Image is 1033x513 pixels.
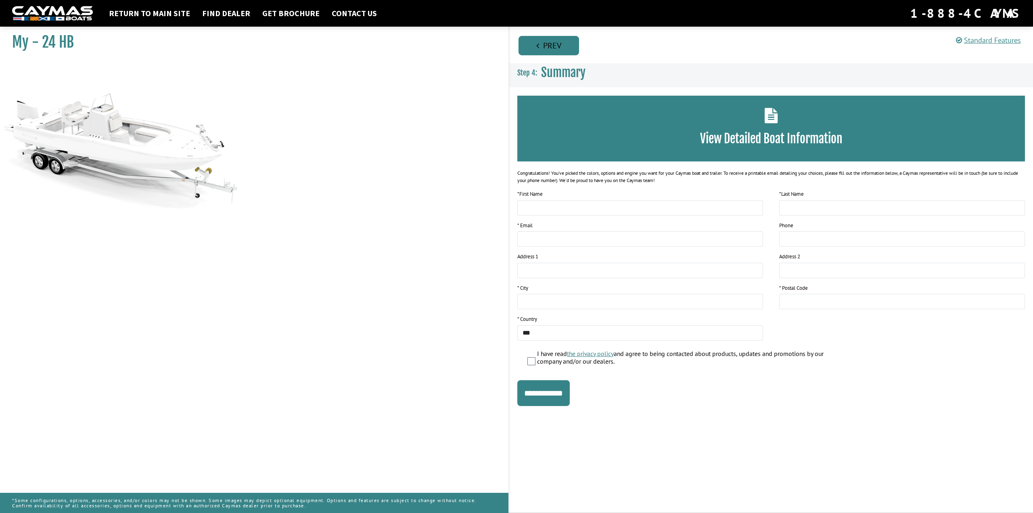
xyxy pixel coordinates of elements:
[537,350,836,367] label: I have read and agree to being contacted about products, updates and promotions by our company an...
[517,284,528,292] label: * City
[12,494,496,512] p: *Some configurations, options, accessories, and/or colors may not be shown. Some images may depic...
[258,8,324,19] a: Get Brochure
[517,253,538,261] label: Address 1
[567,350,614,358] a: the privacy policy
[519,36,579,55] a: Prev
[529,131,1013,146] h3: View Detailed Boat Information
[541,65,586,80] span: Summary
[516,35,1033,55] ul: Pagination
[517,170,1025,184] div: Congratulations! You’ve picked the colors, options and engine you want for your Caymas boat and t...
[779,190,804,198] label: Last Name
[779,253,800,261] label: Address 2
[956,36,1021,45] a: Standard Features
[12,33,488,51] h1: My - 24 HB
[12,6,93,21] img: white-logo-c9c8dbefe5ff5ceceb0f0178aa75bf4bb51f6bca0971e226c86eb53dfe498488.png
[517,190,543,198] label: First Name
[517,222,533,230] label: * Email
[779,284,808,292] label: * Postal Code
[105,8,194,19] a: Return to main site
[910,4,1021,22] div: 1-888-4CAYMAS
[779,222,793,230] label: Phone
[198,8,254,19] a: Find Dealer
[328,8,381,19] a: Contact Us
[517,315,537,323] label: * Country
